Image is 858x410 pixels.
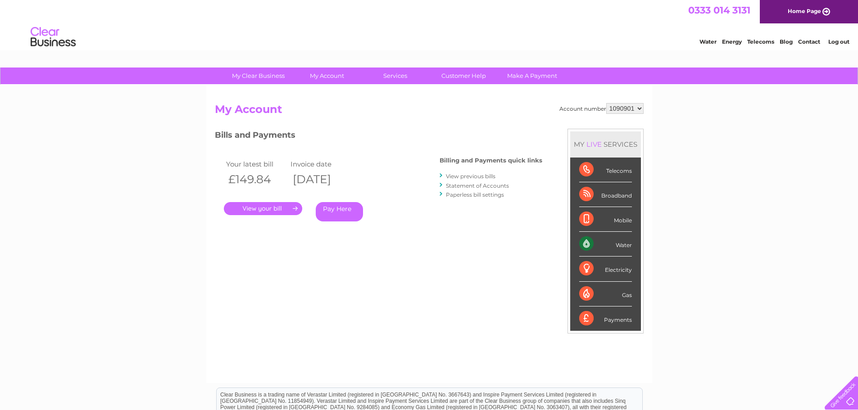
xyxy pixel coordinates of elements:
[290,68,364,84] a: My Account
[316,202,363,221] a: Pay Here
[828,38,849,45] a: Log out
[446,191,504,198] a: Paperless bill settings
[780,38,793,45] a: Blog
[579,257,632,281] div: Electricity
[217,5,642,44] div: Clear Business is a trading name of Verastar Limited (registered in [GEOGRAPHIC_DATA] No. 3667643...
[579,282,632,306] div: Gas
[224,170,289,189] th: £149.84
[224,202,302,215] a: .
[215,129,542,144] h3: Bills and Payments
[579,232,632,257] div: Water
[579,182,632,207] div: Broadband
[559,103,644,114] div: Account number
[427,68,501,84] a: Customer Help
[30,23,76,51] img: logo.png
[579,207,632,232] div: Mobile
[440,157,542,164] h4: Billing and Payments quick links
[358,68,432,84] a: Services
[747,38,774,45] a: Telecoms
[495,68,569,84] a: Make A Payment
[585,140,604,149] div: LIVE
[221,68,295,84] a: My Clear Business
[798,38,820,45] a: Contact
[288,170,353,189] th: [DATE]
[688,5,750,16] a: 0333 014 3131
[699,38,717,45] a: Water
[579,158,632,182] div: Telecoms
[215,103,644,120] h2: My Account
[224,158,289,170] td: Your latest bill
[722,38,742,45] a: Energy
[446,182,509,189] a: Statement of Accounts
[288,158,353,170] td: Invoice date
[446,173,495,180] a: View previous bills
[570,131,641,157] div: MY SERVICES
[579,306,632,331] div: Payments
